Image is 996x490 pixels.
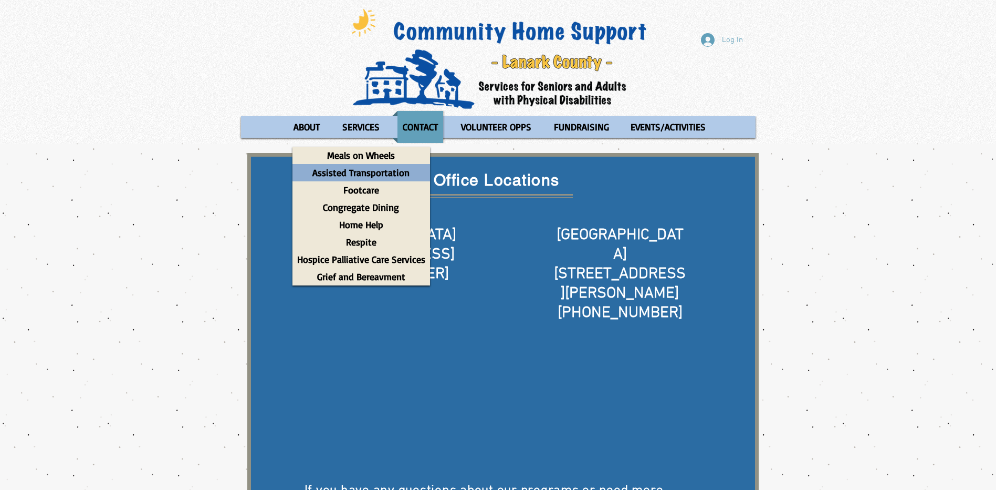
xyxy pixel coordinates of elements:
a: ABOUT [283,111,330,143]
span: [GEOGRAPHIC_DATA] [557,226,684,264]
button: Log In [694,30,750,50]
a: Hospice Palliative Care Services [292,251,430,268]
a: Congregate Dining [292,199,430,216]
span: [PHONE_NUMBER] [558,303,683,323]
a: Footcare [292,181,430,199]
p: ABOUT [289,111,324,143]
a: FUNDRAISING [544,111,618,143]
p: Respite [341,233,381,251]
iframe: Google Maps [525,343,715,464]
p: CONTACT [398,111,443,143]
p: SERVICES [338,111,384,143]
nav: Site [241,111,756,143]
a: Meals on Wheels [292,147,430,164]
p: Footcare [339,181,384,199]
a: CONTACT [392,111,448,143]
span: Office Locations [434,171,560,189]
span: Log In [718,35,747,46]
p: Meals on Wheels [322,147,400,164]
a: VOLUNTEER OPPS [451,111,541,143]
p: EVENTS/ACTIVITIES [626,111,710,143]
p: VOLUNTEER OPPS [456,111,536,143]
p: Grief and Bereavment [312,268,410,285]
a: SERVICES [332,111,390,143]
iframe: Google Maps [292,343,482,464]
span: [STREET_ADDRESS][PERSON_NAME] [554,264,686,303]
p: FUNDRAISING [549,111,614,143]
a: EVENTS/ACTIVITIES [621,111,716,143]
p: Congregate Dining [318,199,404,216]
p: Assisted Transportation [308,164,414,181]
p: Home Help [334,216,388,233]
a: Grief and Bereavment [292,268,430,285]
a: Respite [292,233,430,251]
a: Home Help [292,216,430,233]
a: Assisted Transportation [292,164,430,181]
